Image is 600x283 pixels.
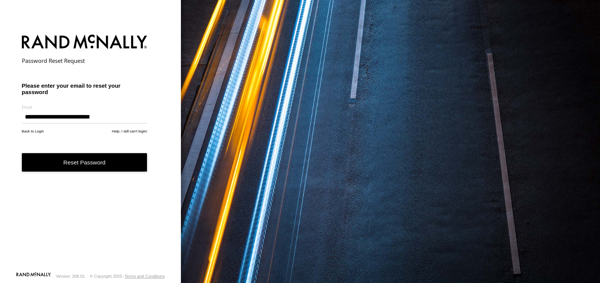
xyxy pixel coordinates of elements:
[56,274,85,278] div: Version: 308.01
[90,274,165,278] div: © Copyright 2025 -
[125,274,165,278] a: Terms and Conditions
[22,129,44,133] a: Back to Login
[22,57,147,64] h2: Password Reset Request
[22,153,147,172] button: Reset Password
[16,272,51,280] a: Visit our Website
[22,104,147,110] label: Email
[22,82,147,95] h3: Please enter your email to reset your password
[112,129,147,133] a: Help, I still can't login!
[22,33,147,52] img: Rand McNally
